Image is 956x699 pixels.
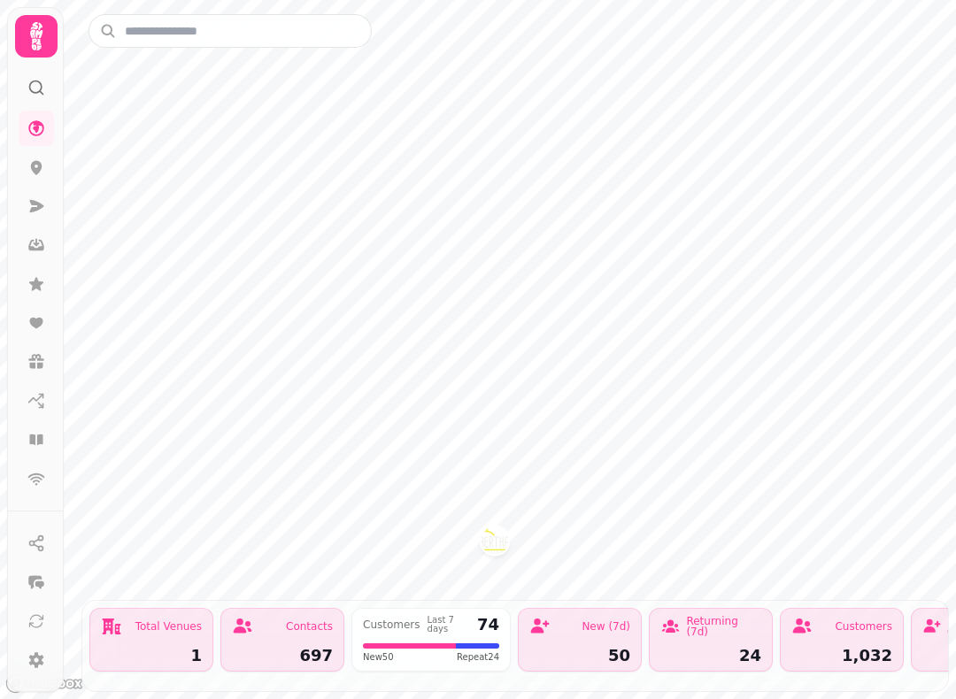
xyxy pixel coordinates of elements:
[529,648,630,664] div: 50
[582,621,630,632] div: New (7d)
[5,673,83,694] a: Mapbox logo
[481,526,509,560] div: Map marker
[101,648,202,664] div: 1
[428,616,470,634] div: Last 7 days
[835,621,892,632] div: Customers
[791,648,892,664] div: 1,032
[477,617,499,633] div: 74
[660,648,761,664] div: 24
[232,648,333,664] div: 697
[135,621,202,632] div: Total Venues
[686,616,761,637] div: Returning (7d)
[286,621,333,632] div: Contacts
[363,619,420,630] div: Customers
[481,526,509,555] button: Bertha's Pizza
[363,650,394,664] span: New 50
[457,650,499,664] span: Repeat 24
